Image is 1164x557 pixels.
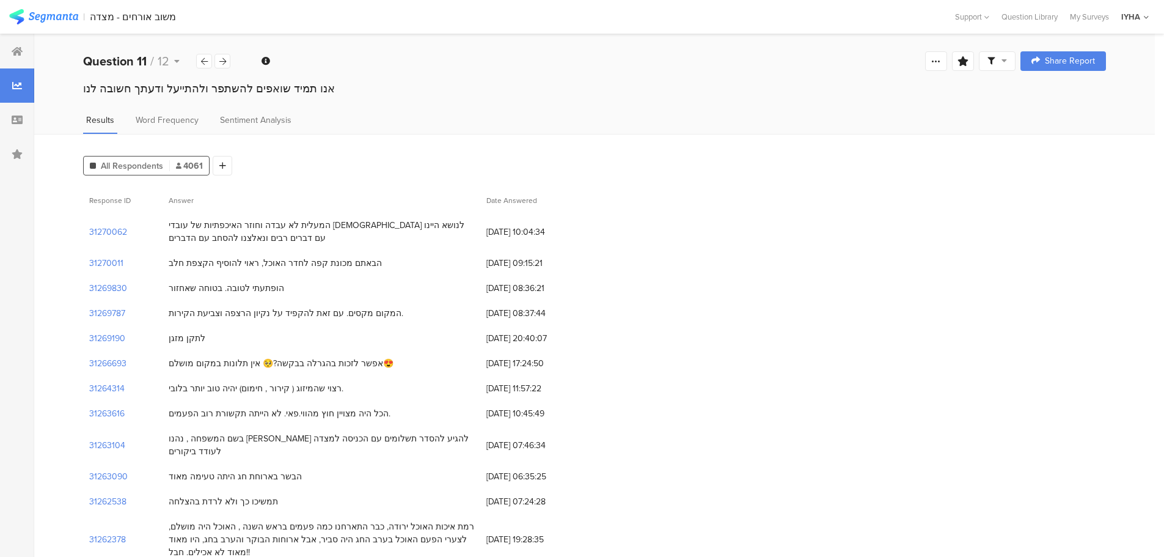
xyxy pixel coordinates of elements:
[89,439,125,452] section: 31263104
[89,533,126,546] section: 31262378
[169,332,205,345] div: לתקן מזגן
[89,495,126,508] section: 31262538
[169,195,194,206] span: Answer
[89,282,127,295] section: 31269830
[486,533,584,546] span: [DATE] 19:28:35
[83,10,85,24] div: |
[995,11,1064,23] a: Question Library
[1064,11,1115,23] a: My Surveys
[89,307,125,320] section: 31269787
[9,9,78,24] img: segmanta logo
[486,470,584,483] span: [DATE] 06:35:25
[83,52,147,70] b: Question 11
[169,382,343,395] div: רצוי שהמיזוג ( קירור , חימום) יהיה טוב יותר בלובי.
[169,282,284,295] div: הופתעתי לטובה. בטוחה שאחזור
[1045,57,1095,65] span: Share Report
[169,219,474,245] div: המעלית לא עבדה וחוזר האיכפתיות של עובדי [DEMOGRAPHIC_DATA] לנושא היינו עם דברים רבים ונאלצנו להסח...
[89,470,128,483] section: 31263090
[136,114,199,127] span: Word Frequency
[101,160,163,172] span: All Respondents
[169,495,278,508] div: תמשיכו כך ולא לרדת בהצלחה
[89,195,131,206] span: Response ID
[89,357,126,370] section: 31266693
[176,160,203,172] span: 4061
[220,114,291,127] span: Sentiment Analysis
[89,226,127,238] section: 31270062
[169,432,474,458] div: בשם המשפחה , נהנו [PERSON_NAME] להגיע להסדר תשלומים עם הכניסה למצדה לעודד ביקורים
[169,407,390,420] div: הכל היה מצויין חוץ מהווי.פאי. לא הייתה תקשורת רוב הפעמים.
[486,226,584,238] span: [DATE] 10:04:34
[486,307,584,320] span: [DATE] 08:37:44
[89,257,123,270] section: 31270011
[1121,11,1140,23] div: IYHA
[486,439,584,452] span: [DATE] 07:46:34
[169,257,382,270] div: הבאתם מכונת קפה לחדר האוכל, ראוי להוסיף הקצפת חלב
[486,407,584,420] span: [DATE] 10:45:49
[169,307,403,320] div: המקום מקסים. עם זאת להקפיד על נקיון הרצפה וצביעת הקירות.
[955,7,989,26] div: Support
[89,332,125,345] section: 31269190
[486,257,584,270] span: [DATE] 09:15:21
[486,195,537,206] span: Date Answered
[486,332,584,345] span: [DATE] 20:40:07
[83,81,1106,97] div: אנו תמיד שואפים להשתפר ולהתייעל ודעתך חשובה לנו
[158,52,169,70] span: 12
[169,357,393,370] div: אפשר לזכות בהגרלה בבקשה?🥺 אין תלונות במקום מושלם😍
[486,382,584,395] span: [DATE] 11:57:22
[86,114,114,127] span: Results
[486,357,584,370] span: [DATE] 17:24:50
[486,495,584,508] span: [DATE] 07:24:28
[169,470,302,483] div: הבשר בארוחת חג היתה טעימה מאוד
[486,282,584,295] span: [DATE] 08:36:21
[89,382,125,395] section: 31264314
[89,407,125,420] section: 31263616
[150,52,154,70] span: /
[90,11,176,23] div: משוב אורחים - מצדה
